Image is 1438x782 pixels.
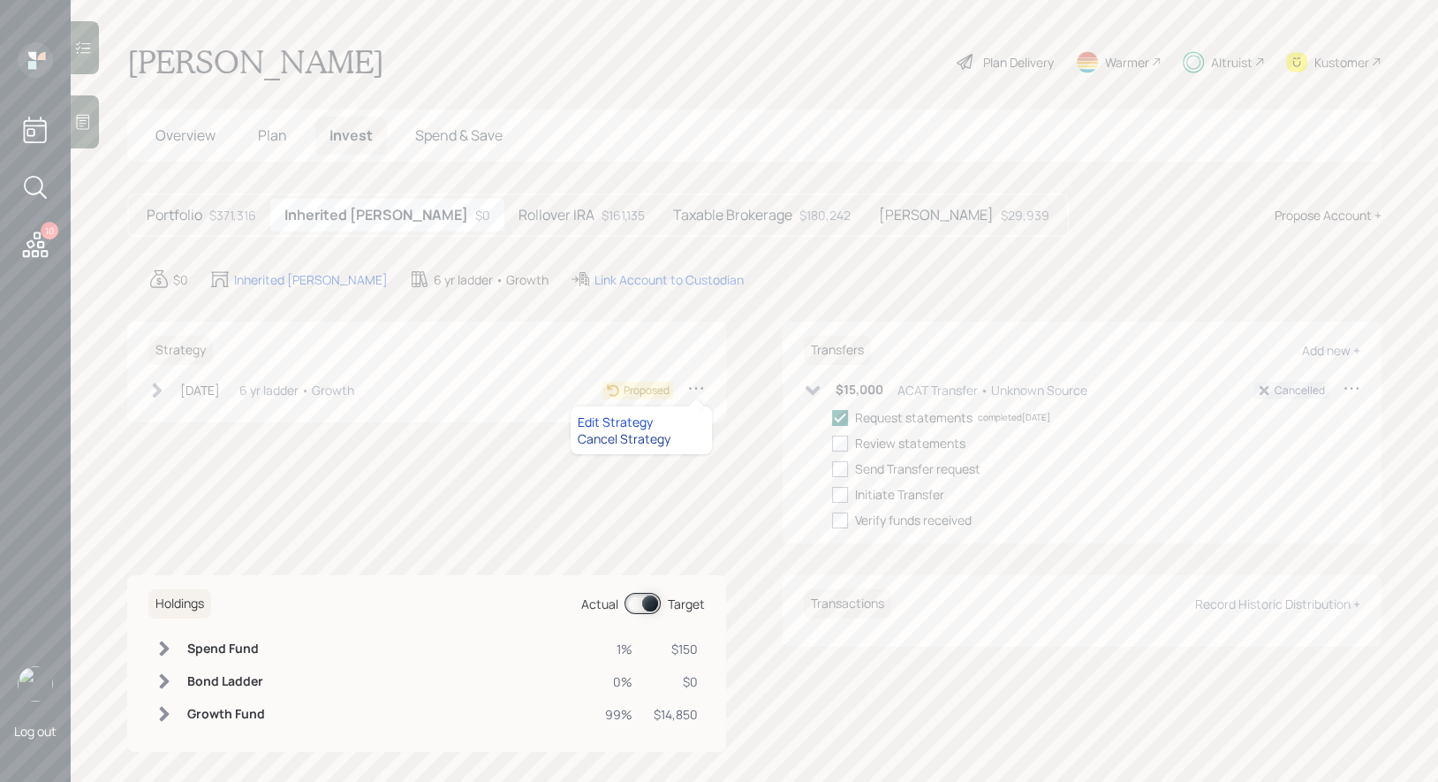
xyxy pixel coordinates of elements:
div: 0% [605,672,632,691]
div: Cancel Strategy [578,430,705,447]
h5: [PERSON_NAME] [879,207,994,224]
div: Propose Account + [1275,206,1381,224]
div: Send Transfer request [855,459,980,478]
div: 6 yr ladder • Growth [239,381,354,399]
div: $14,850 [654,705,698,724]
div: Review statements [855,434,965,452]
div: Cancelled [1275,383,1325,399]
h1: [PERSON_NAME] [127,42,384,81]
h6: Transfers [804,336,871,365]
img: treva-nostdahl-headshot.png [18,666,53,702]
div: Altruist [1211,53,1253,72]
div: Request statements [855,408,973,427]
div: $29,939 [1001,206,1049,224]
div: Warmer [1105,53,1149,72]
h6: Transactions [804,589,891,619]
div: Link Account to Custodian [594,270,744,289]
div: $161,135 [602,206,645,224]
h5: Portfolio [147,207,202,224]
div: $0 [475,206,490,224]
h6: Growth Fund [187,707,265,722]
div: $0 [654,672,698,691]
div: $180,242 [799,206,851,224]
div: 99% [605,705,632,724]
div: $0 [173,270,188,289]
div: Inherited [PERSON_NAME] [234,270,388,289]
h5: Inherited [PERSON_NAME] [284,207,468,224]
div: 6 yr ladder • Growth [434,270,549,289]
h6: Bond Ladder [187,674,265,689]
span: Plan [258,125,287,145]
span: Spend & Save [415,125,503,145]
div: Target [668,595,705,613]
div: Edit Strategy [578,414,705,430]
div: Log out [14,723,57,740]
div: Proposed [624,383,670,399]
div: Plan Delivery [983,53,1054,72]
div: completed [DATE] [978,411,1050,424]
div: Add new + [1302,342,1360,359]
h6: $15,000 [836,383,883,398]
div: Verify funds received [855,511,972,529]
span: Invest [329,125,373,145]
div: 10 [41,222,58,239]
h6: Spend Fund [187,642,265,657]
div: Actual [581,595,618,613]
h6: Holdings [148,589,211,619]
div: [DATE] [180,381,220,399]
span: Overview [155,125,216,145]
h5: Taxable Brokerage [673,207,792,224]
div: Kustomer [1314,53,1369,72]
div: ACAT Transfer • Unknown Source [897,381,1087,399]
h5: Rollover IRA [518,207,594,224]
div: Record Historic Distribution + [1195,596,1360,612]
div: 1% [605,640,632,658]
div: Initiate Transfer [855,485,944,504]
div: $371,316 [209,206,256,224]
div: $150 [654,640,698,658]
h6: Strategy [148,336,213,365]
